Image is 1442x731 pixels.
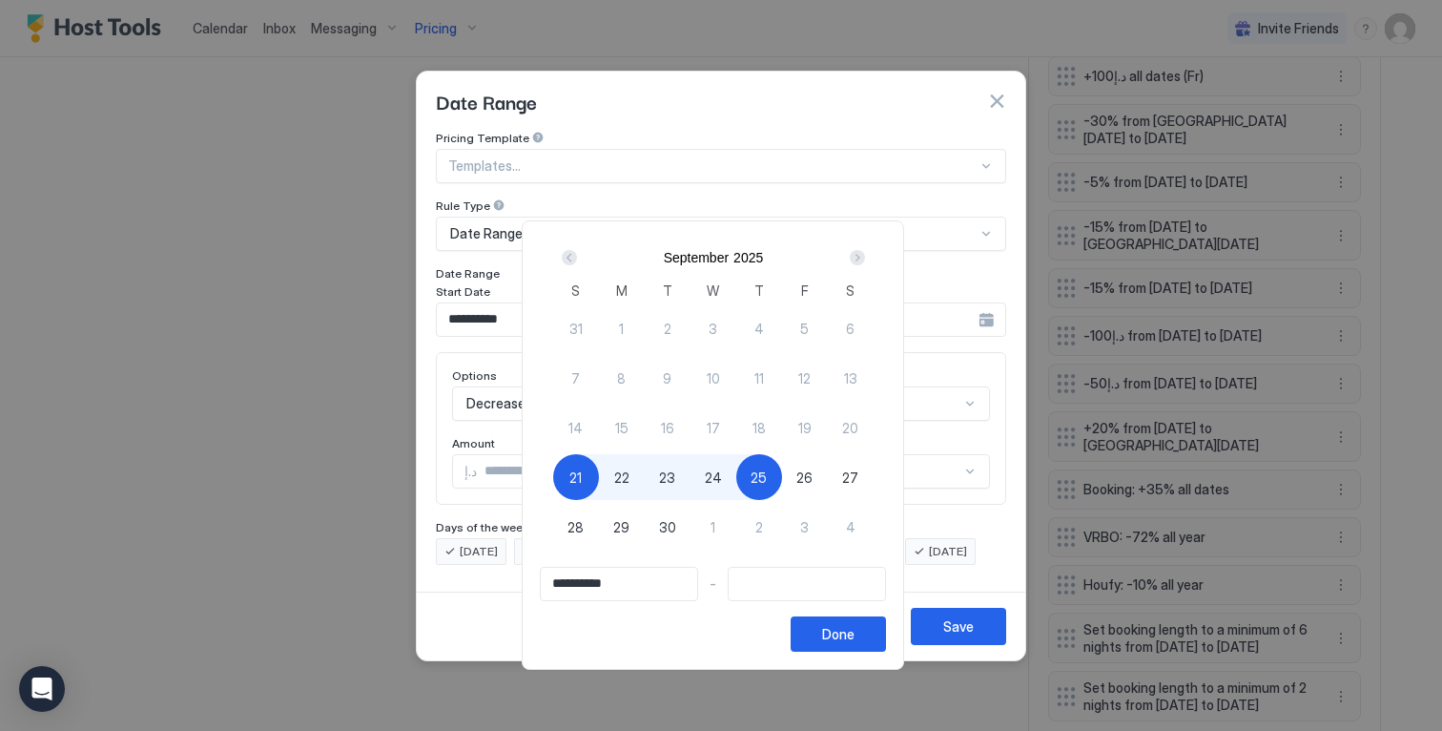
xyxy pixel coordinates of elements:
span: 20 [842,418,858,438]
button: 4 [828,504,874,550]
span: 29 [613,517,629,537]
button: 30 [645,504,690,550]
span: 18 [752,418,766,438]
span: 23 [659,468,675,488]
button: 28 [553,504,599,550]
button: 8 [599,355,645,401]
span: 4 [846,517,855,537]
button: September [664,250,729,265]
button: 3 [782,504,828,550]
span: 26 [796,468,813,488]
span: 16 [661,418,674,438]
span: 11 [754,368,764,388]
button: 31 [553,305,599,351]
button: 5 [782,305,828,351]
span: 21 [569,468,582,488]
button: Prev [558,246,584,269]
button: Done [791,616,886,652]
span: 8 [617,368,626,388]
span: 14 [568,418,583,438]
span: 1 [711,517,715,537]
button: 3 [690,305,736,351]
span: M [616,281,628,301]
span: 31 [569,319,583,339]
button: 18 [736,405,782,450]
button: 21 [553,454,599,500]
span: 3 [800,517,809,537]
span: 30 [659,517,676,537]
span: 22 [614,468,629,488]
button: 7 [553,355,599,401]
button: 1 [690,504,736,550]
button: 1 [599,305,645,351]
span: 4 [754,319,764,339]
span: 3 [709,319,717,339]
span: W [707,281,719,301]
button: 29 [599,504,645,550]
button: 16 [645,405,690,450]
button: 6 [828,305,874,351]
span: 9 [663,368,671,388]
span: 2 [664,319,671,339]
button: 10 [690,355,736,401]
button: 23 [645,454,690,500]
button: 17 [690,405,736,450]
button: 11 [736,355,782,401]
button: 25 [736,454,782,500]
button: 9 [645,355,690,401]
span: 19 [798,418,812,438]
span: 17 [707,418,720,438]
span: 25 [751,468,767,488]
span: 15 [615,418,628,438]
span: 2 [755,517,763,537]
button: 2 [645,305,690,351]
button: 26 [782,454,828,500]
span: 7 [571,368,580,388]
button: 4 [736,305,782,351]
span: 12 [798,368,811,388]
button: 12 [782,355,828,401]
span: T [663,281,672,301]
button: 22 [599,454,645,500]
span: 28 [567,517,584,537]
span: 5 [800,319,809,339]
button: 15 [599,405,645,450]
button: Next [843,246,869,269]
button: 2 [736,504,782,550]
span: 13 [844,368,857,388]
div: Open Intercom Messenger [19,666,65,712]
div: Done [822,624,855,644]
button: 19 [782,405,828,450]
span: 1 [619,319,624,339]
button: 20 [828,405,874,450]
span: F [801,281,809,301]
span: 27 [842,468,858,488]
button: 13 [828,355,874,401]
button: 24 [690,454,736,500]
span: 6 [846,319,855,339]
span: S [846,281,855,301]
button: 2025 [733,250,763,265]
span: 24 [705,468,722,488]
button: 14 [553,405,599,450]
input: Input Field [729,568,885,600]
button: 27 [828,454,874,500]
span: - [710,575,716,593]
span: T [754,281,764,301]
input: Input Field [541,568,697,600]
span: S [571,281,580,301]
span: 10 [707,368,720,388]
